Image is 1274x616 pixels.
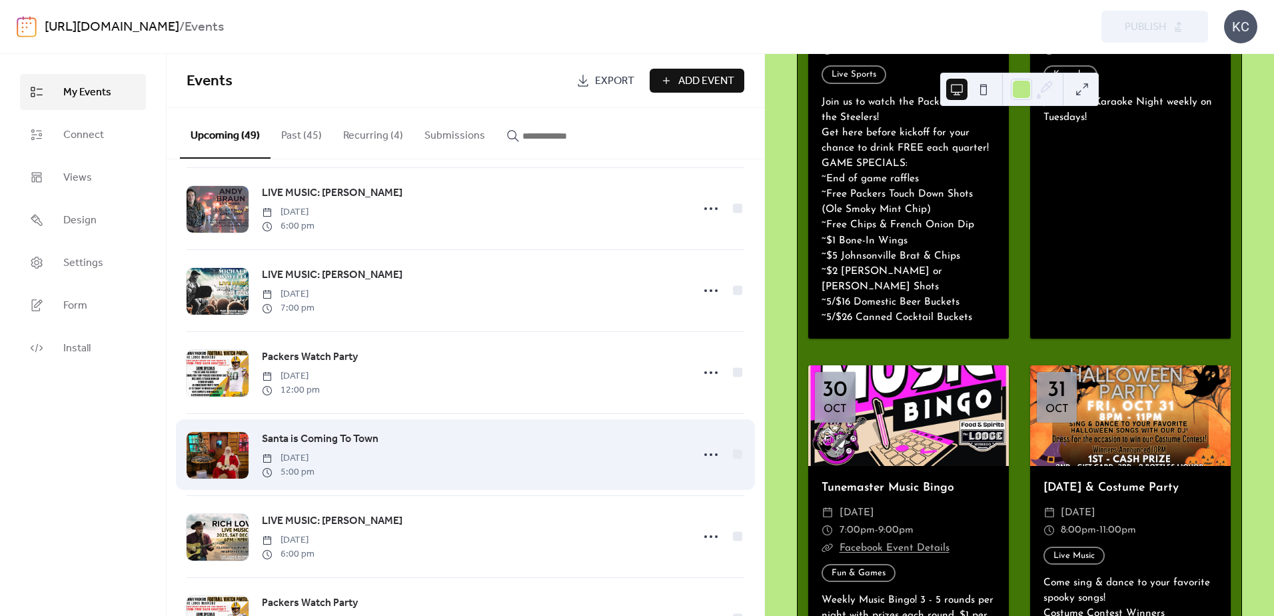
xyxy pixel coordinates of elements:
[878,521,914,539] span: 9:00pm
[17,16,37,37] img: logo
[1096,521,1099,539] span: -
[262,513,402,530] a: LIVE MUSIC: [PERSON_NAME]
[822,504,834,521] div: ​
[262,185,402,201] span: LIVE MUSIC: [PERSON_NAME]
[262,267,402,284] a: LIVE MUSIC: [PERSON_NAME]
[185,15,224,40] b: Events
[45,15,179,40] a: [URL][DOMAIN_NAME]
[824,404,847,415] div: Oct
[262,547,315,561] span: 6:00 pm
[808,95,1009,326] div: Join us to watch the Packers take on the Steelers! Get here before kickoff for your chance to dri...
[678,73,734,89] span: Add Event
[262,595,358,611] span: Packers Watch Party
[262,451,315,465] span: [DATE]
[1030,95,1231,125] div: Join us for Karaoke Night weekly on Tuesdays!
[180,108,271,159] button: Upcoming (49)
[262,465,315,479] span: 5:00 pm
[262,513,402,529] span: LIVE MUSIC: [PERSON_NAME]
[822,379,848,401] div: 30
[63,341,91,357] span: Install
[262,595,358,612] a: Packers Watch Party
[262,349,358,366] a: Packers Watch Party
[1043,521,1055,539] div: ​
[179,15,185,40] b: /
[262,533,315,547] span: [DATE]
[63,127,104,143] span: Connect
[840,504,874,521] span: [DATE]
[262,287,315,301] span: [DATE]
[650,69,744,93] button: Add Event
[1099,521,1136,539] span: 11:00pm
[63,255,103,271] span: Settings
[1047,379,1066,401] div: 31
[271,108,332,157] button: Past (45)
[20,159,146,195] a: Views
[262,349,358,365] span: Packers Watch Party
[20,202,146,238] a: Design
[63,170,92,186] span: Views
[1030,479,1231,497] div: [DATE] & Costume Party
[262,431,378,448] a: Santa is Coming To Town
[414,108,496,157] button: Submissions
[262,301,315,315] span: 7:00 pm
[332,108,414,157] button: Recurring (4)
[1045,404,1069,415] div: Oct
[63,298,87,314] span: Form
[262,431,378,447] span: Santa is Coming To Town
[875,521,878,539] span: -
[20,74,146,110] a: My Events
[20,330,146,366] a: Install
[262,205,315,219] span: [DATE]
[822,482,954,493] a: Tunemaster Music Bingo
[1224,10,1257,43] div: KC
[187,67,233,96] span: Events
[822,521,834,539] div: ​
[840,543,950,553] a: Facebook Event Details
[595,73,634,89] span: Export
[262,369,320,383] span: [DATE]
[20,245,146,281] a: Settings
[63,85,111,101] span: My Events
[1061,521,1096,539] span: 8:00pm
[262,267,402,283] span: LIVE MUSIC: [PERSON_NAME]
[262,383,320,397] span: 12:00 pm
[20,117,146,153] a: Connect
[1043,504,1055,521] div: ​
[822,539,834,557] div: ​
[840,521,875,539] span: 7:00pm
[262,219,315,233] span: 6:00 pm
[20,287,146,323] a: Form
[63,213,97,229] span: Design
[1061,504,1095,521] span: [DATE]
[566,69,644,93] a: Export
[262,185,402,202] a: LIVE MUSIC: [PERSON_NAME]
